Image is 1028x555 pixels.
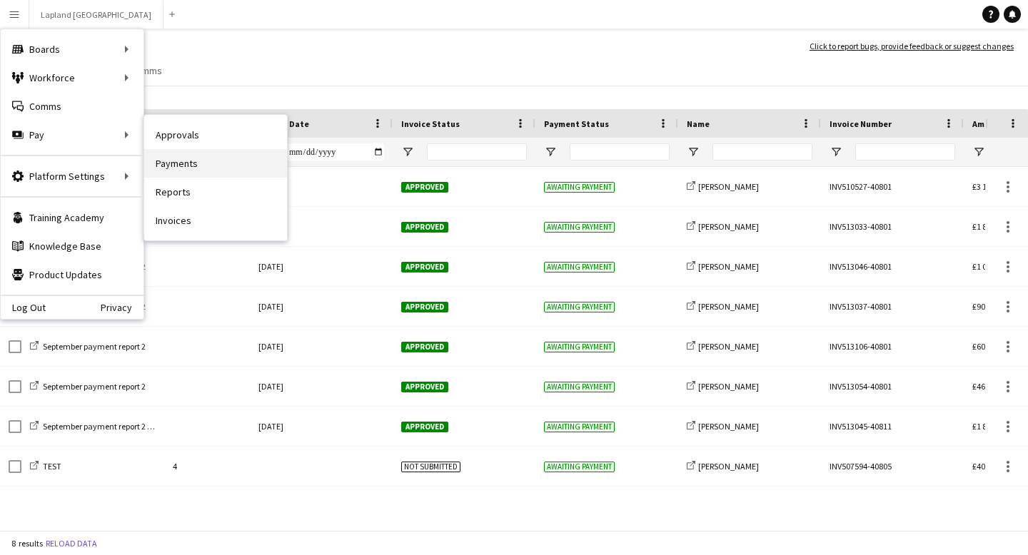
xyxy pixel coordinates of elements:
[698,181,759,192] span: [PERSON_NAME]
[144,149,287,178] a: Payments
[401,118,460,129] span: Invoice Status
[30,461,61,472] a: TEST
[972,301,1000,312] span: £900.00
[544,422,615,432] span: Awaiting payment
[544,222,615,233] span: Awaiting payment
[401,302,448,312] span: Approved
[1,121,143,149] div: Pay
[821,447,964,486] div: INV507594-40805
[821,287,964,326] div: INV513037-40801
[1,302,46,313] a: Log Out
[401,222,448,233] span: Approved
[972,221,1006,232] span: £1 800.00
[401,146,414,158] button: Open Filter Menu
[43,381,146,392] span: September payment report 2
[972,118,1004,129] span: Amount
[972,261,1006,272] span: £1 070.00
[130,64,162,77] span: Comms
[250,327,393,366] div: [DATE]
[972,146,985,158] button: Open Filter Menu
[43,536,100,551] button: Reload data
[698,461,759,472] span: [PERSON_NAME]
[401,342,448,352] span: Approved
[401,262,448,273] span: Approved
[43,421,313,432] span: September payment report 2 (Additional report including [PERSON_NAME])
[830,146,842,158] button: Open Filter Menu
[830,118,892,129] span: Invoice Number
[972,421,1006,432] span: £1 840.00
[144,206,287,235] a: Invoices
[144,178,287,206] a: Reports
[401,462,460,472] span: Not submitted
[1,232,143,260] a: Knowledge Base
[698,421,759,432] span: [PERSON_NAME]
[173,113,224,134] span: Workforce ID
[544,118,609,129] span: Payment Status
[124,61,168,80] a: Comms
[972,341,1000,352] span: £600.00
[1,203,143,232] a: Training Academy
[144,121,287,149] a: Approvals
[544,342,615,352] span: Awaiting payment
[698,221,759,232] span: [PERSON_NAME]
[30,341,146,352] a: September payment report 2
[544,302,615,312] span: Awaiting payment
[1,63,143,92] div: Workforce
[1,162,143,190] div: Platform Settings
[821,327,964,366] div: INV513106-40801
[687,118,710,129] span: Name
[821,247,964,286] div: INV513046-40801
[164,447,250,486] div: 4
[250,287,393,326] div: [DATE]
[284,143,384,161] input: Invoice Date Filter Input
[698,261,759,272] span: [PERSON_NAME]
[401,382,448,392] span: Approved
[250,367,393,406] div: [DATE]
[544,182,615,193] span: Awaiting payment
[544,262,615,273] span: Awaiting payment
[101,302,143,313] a: Privacy
[427,143,527,161] input: Invoice Status Filter Input
[1,92,143,121] a: Comms
[855,143,955,161] input: Invoice Number Filter Input
[972,381,1000,392] span: £460.00
[712,143,812,161] input: Name Filter Input
[972,461,1000,472] span: £400.00
[821,207,964,246] div: INV513033-40801
[821,167,964,206] div: INV510527-40801
[401,422,448,432] span: Approved
[1,260,143,289] a: Product Updates
[544,146,557,158] button: Open Filter Menu
[1,35,143,63] div: Boards
[401,182,448,193] span: Approved
[698,341,759,352] span: [PERSON_NAME]
[698,301,759,312] span: [PERSON_NAME]
[687,146,700,158] button: Open Filter Menu
[43,341,146,352] span: September payment report 2
[30,381,146,392] a: September payment report 2
[698,381,759,392] span: [PERSON_NAME]
[544,462,615,472] span: Awaiting payment
[250,247,393,286] div: [DATE]
[972,181,1006,192] span: £3 150.00
[821,367,964,406] div: INV513054-40801
[250,407,393,446] div: [DATE]
[43,461,61,472] span: TEST
[821,407,964,446] div: INV513045-40811
[250,207,393,246] div: [DATE]
[30,421,313,432] a: September payment report 2 (Additional report including [PERSON_NAME])
[544,382,615,392] span: Awaiting payment
[810,40,1014,53] a: Click to report bugs, provide feedback or suggest changes
[29,1,163,29] button: Lapland [GEOGRAPHIC_DATA]
[250,167,393,206] div: [DATE]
